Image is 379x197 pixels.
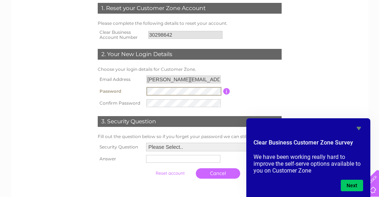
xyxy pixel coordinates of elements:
input: Submit [148,168,192,178]
td: Please complete the following details to reset your account. [96,19,283,28]
th: Answer [96,153,144,165]
div: Clear Business Customer Zone Survey [254,124,363,191]
a: Water [278,31,292,36]
h2: Clear Business Customer Zone Survey [254,138,363,151]
td: Fill out the question below so if you forget your password we can still help you login. [96,132,283,141]
div: 3. Security Question [98,116,282,127]
button: Next question [341,180,363,191]
a: Blog [342,31,353,36]
div: 2. Your New Login Details [98,49,282,60]
img: logo.png [13,19,50,41]
a: Cancel [196,168,240,179]
div: Clear Business is a trading name of Verastar Limited (registered in [GEOGRAPHIC_DATA] No. 3667643... [19,4,360,35]
th: Clear Business Account Number [96,28,146,42]
th: Confirm Password [96,97,145,109]
p: We have been working really hard to improve the self-serve options available to you on Customer Zone [254,154,363,174]
button: Hide survey [354,124,363,133]
a: 0333 014 3131 [243,4,293,13]
a: Telecoms [316,31,338,36]
td: Choose your login details for Customer Zone. [96,65,283,74]
input: Information [223,88,230,95]
th: Password [96,85,145,97]
a: Energy [296,31,312,36]
th: Email Address [96,74,145,85]
th: Security Question [96,141,144,153]
div: 1. Reset your Customer Zone Account [98,3,282,14]
a: Contact [357,31,375,36]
